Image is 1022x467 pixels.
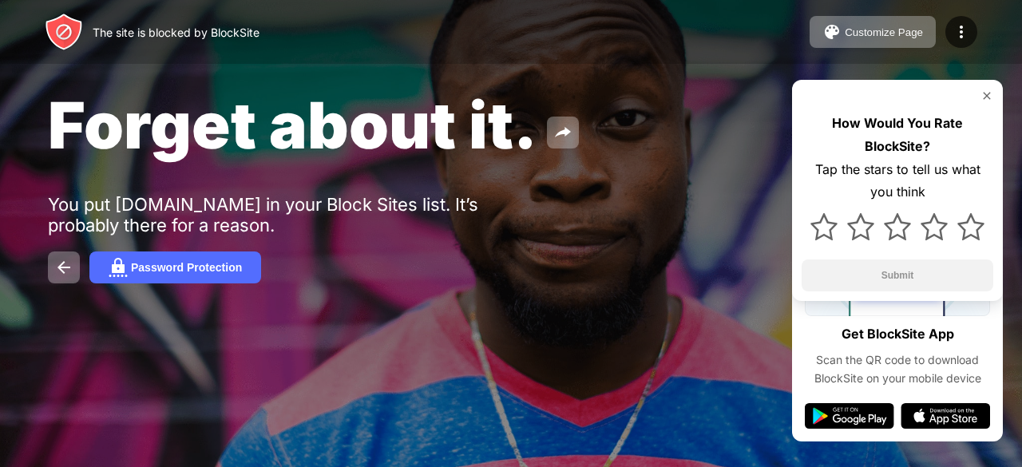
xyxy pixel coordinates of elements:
[805,403,894,429] img: google-play.svg
[822,22,842,42] img: pallet.svg
[553,123,572,142] img: share.svg
[45,13,83,51] img: header-logo.svg
[802,158,993,204] div: Tap the stars to tell us what you think
[48,194,541,235] div: You put [DOMAIN_NAME] in your Block Sites list. It’s probably there for a reason.
[93,26,259,39] div: The site is blocked by BlockSite
[957,213,984,240] img: star.svg
[980,89,993,102] img: rate-us-close.svg
[131,261,242,274] div: Password Protection
[54,258,73,277] img: back.svg
[48,86,537,164] span: Forget about it.
[847,213,874,240] img: star.svg
[952,22,971,42] img: menu-icon.svg
[810,16,936,48] button: Customize Page
[89,251,261,283] button: Password Protection
[845,26,923,38] div: Customize Page
[109,258,128,277] img: password.svg
[921,213,948,240] img: star.svg
[802,259,993,291] button: Submit
[884,213,911,240] img: star.svg
[901,403,990,429] img: app-store.svg
[810,213,838,240] img: star.svg
[802,112,993,158] div: How Would You Rate BlockSite?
